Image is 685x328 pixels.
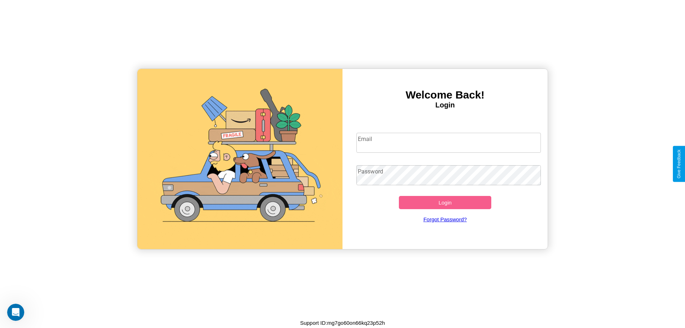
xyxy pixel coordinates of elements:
[399,196,491,209] button: Login
[342,89,548,101] h3: Welcome Back!
[342,101,548,109] h4: Login
[300,318,385,328] p: Support ID: mg7go60on66kq23p52h
[676,150,681,178] div: Give Feedback
[353,209,538,229] a: Forgot Password?
[137,69,342,249] img: gif
[7,304,24,321] iframe: Intercom live chat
